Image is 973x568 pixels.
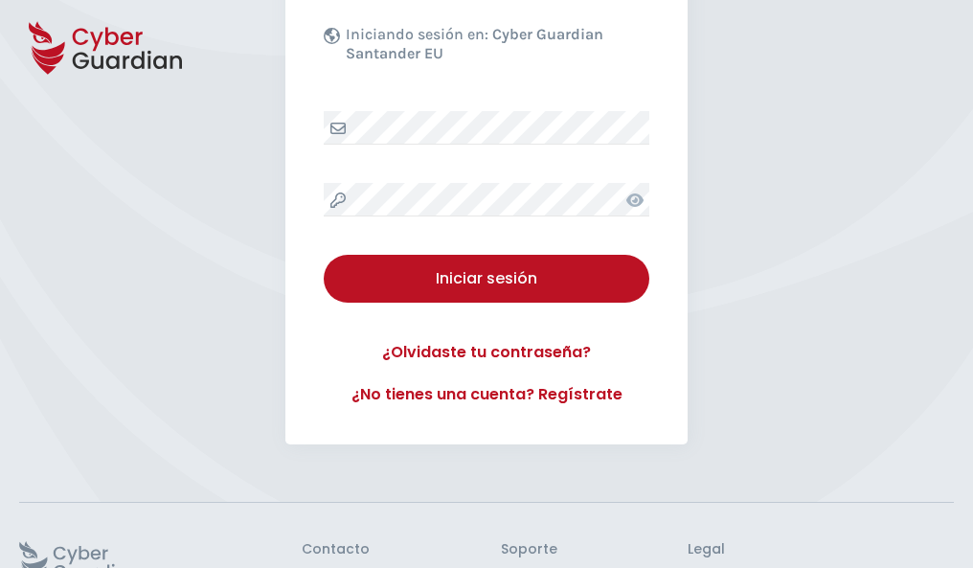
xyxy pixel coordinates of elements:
h3: Legal [688,541,954,558]
h3: Soporte [501,541,557,558]
button: Iniciar sesión [324,255,649,303]
div: Iniciar sesión [338,267,635,290]
h3: Contacto [302,541,370,558]
a: ¿No tienes una cuenta? Regístrate [324,383,649,406]
a: ¿Olvidaste tu contraseña? [324,341,649,364]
